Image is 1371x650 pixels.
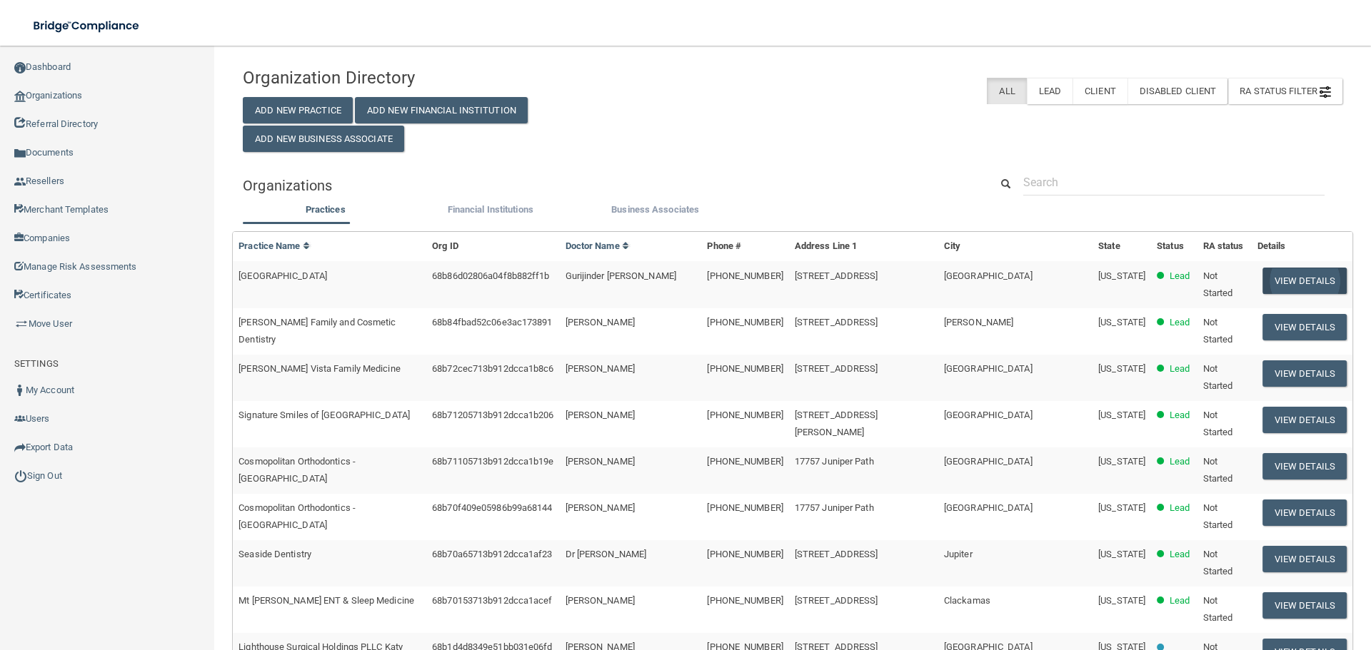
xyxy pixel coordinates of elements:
span: [PERSON_NAME] [566,317,635,327]
span: Financial Institutions [448,204,533,215]
label: All [987,78,1026,104]
span: RA Status Filter [1240,86,1331,96]
img: icon-filter@2x.21656d0b.png [1320,86,1331,98]
th: Org ID [426,232,559,261]
span: 68b72cec713b912dcca1b8c6 [432,363,553,374]
span: Seaside Dentistry [238,549,311,559]
span: [PERSON_NAME] [944,317,1013,327]
span: [PERSON_NAME] [566,456,635,467]
span: [PERSON_NAME] [566,363,635,374]
span: [STREET_ADDRESS][PERSON_NAME] [795,410,878,437]
span: Not Started [1203,410,1233,437]
p: Lead [1170,499,1190,517]
span: Cosmopolitan Orthodontics - [GEOGRAPHIC_DATA] [238,502,356,530]
span: Not Started [1203,502,1233,530]
th: City [938,232,1093,261]
th: Details [1252,232,1352,261]
span: [GEOGRAPHIC_DATA] [944,270,1033,281]
span: [US_STATE] [1098,549,1145,559]
button: View Details [1262,546,1347,572]
a: Practice Name [238,240,310,251]
span: [US_STATE] [1098,456,1145,467]
span: [PHONE_NUMBER] [707,410,783,420]
p: Lead [1170,314,1190,331]
th: State [1093,232,1151,261]
button: Add New Financial Institution [355,97,528,123]
span: [US_STATE] [1098,595,1145,606]
th: Status [1151,232,1197,261]
span: [GEOGRAPHIC_DATA] [944,502,1033,513]
span: Mt [PERSON_NAME] ENT & Sleep Medicine [238,595,414,606]
span: 68b86d02806a04f8b882ff1b [432,270,549,281]
span: 68b70153713b912dcca1acef [432,595,552,606]
span: [STREET_ADDRESS] [795,549,878,559]
span: Not Started [1203,595,1233,623]
p: Lead [1170,407,1190,424]
img: organization-icon.f8decf85.png [14,91,26,102]
label: SETTINGS [14,355,59,372]
button: Add New Business Associate [243,126,404,152]
button: View Details [1262,360,1347,387]
span: Cosmopolitan Orthodontics - [GEOGRAPHIC_DATA] [238,456,356,484]
img: icon-export.b9366987.png [14,442,26,453]
span: [STREET_ADDRESS] [795,270,878,281]
button: View Details [1262,268,1347,294]
img: ic_dashboard_dark.d01f4a41.png [14,62,26,73]
span: Business Associates [611,204,699,215]
button: View Details [1262,453,1347,479]
span: [GEOGRAPHIC_DATA] [944,456,1033,467]
span: [PERSON_NAME] [566,595,635,606]
img: bridge_compliance_login_screen.278c3ca4.svg [21,11,153,41]
p: Lead [1170,453,1190,470]
span: Dr [PERSON_NAME] [566,549,647,559]
span: [US_STATE] [1098,317,1145,327]
span: [US_STATE] [1098,410,1145,420]
span: 68b84fbad52c06e3ac173891 [432,317,552,327]
span: [GEOGRAPHIC_DATA] [238,270,327,281]
button: View Details [1262,499,1347,526]
span: [STREET_ADDRESS] [795,317,878,327]
span: 17757 Juniper Path [795,502,874,513]
span: [US_STATE] [1098,502,1145,513]
span: [STREET_ADDRESS] [795,363,878,374]
label: Disabled Client [1128,78,1228,104]
span: [PERSON_NAME] [566,410,635,420]
label: Business Associates [580,201,730,218]
span: [GEOGRAPHIC_DATA] [944,410,1033,420]
p: Lead [1170,546,1190,563]
th: Phone # [701,232,788,261]
label: Lead [1027,78,1073,104]
p: Lead [1170,268,1190,285]
button: Add New Practice [243,97,353,123]
li: Business Associate [573,201,738,222]
label: Financial Institutions [415,201,566,218]
th: Address Line 1 [789,232,938,261]
iframe: Drift Widget Chat Controller [1124,549,1354,606]
span: 17757 Juniper Path [795,456,874,467]
img: icon-users.e205127d.png [14,413,26,425]
img: briefcase.64adab9b.png [14,317,29,331]
span: [PHONE_NUMBER] [707,363,783,374]
span: [GEOGRAPHIC_DATA] [944,363,1033,374]
span: [PHONE_NUMBER] [707,270,783,281]
span: [PERSON_NAME] [566,502,635,513]
span: [PHONE_NUMBER] [707,456,783,467]
label: Client [1073,78,1128,104]
label: Practices [250,201,401,218]
span: Practices [306,204,346,215]
span: 68b71105713b912dcca1b19e [432,456,553,467]
p: Lead [1170,360,1190,377]
span: Not Started [1203,270,1233,298]
span: 68b70a65713b912dcca1af23 [432,549,552,559]
img: ic_power_dark.7ecde6b1.png [14,469,27,482]
li: Practices [243,201,408,222]
button: View Details [1262,407,1347,433]
span: Not Started [1203,317,1233,345]
span: [PHONE_NUMBER] [707,595,783,606]
span: [PERSON_NAME] Vista Family Medicine [238,363,401,374]
th: RA status [1197,232,1252,261]
span: Jupiter [944,549,973,559]
span: [US_STATE] [1098,363,1145,374]
span: 68b71205713b912dcca1b206 [432,410,553,420]
span: [PHONE_NUMBER] [707,317,783,327]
